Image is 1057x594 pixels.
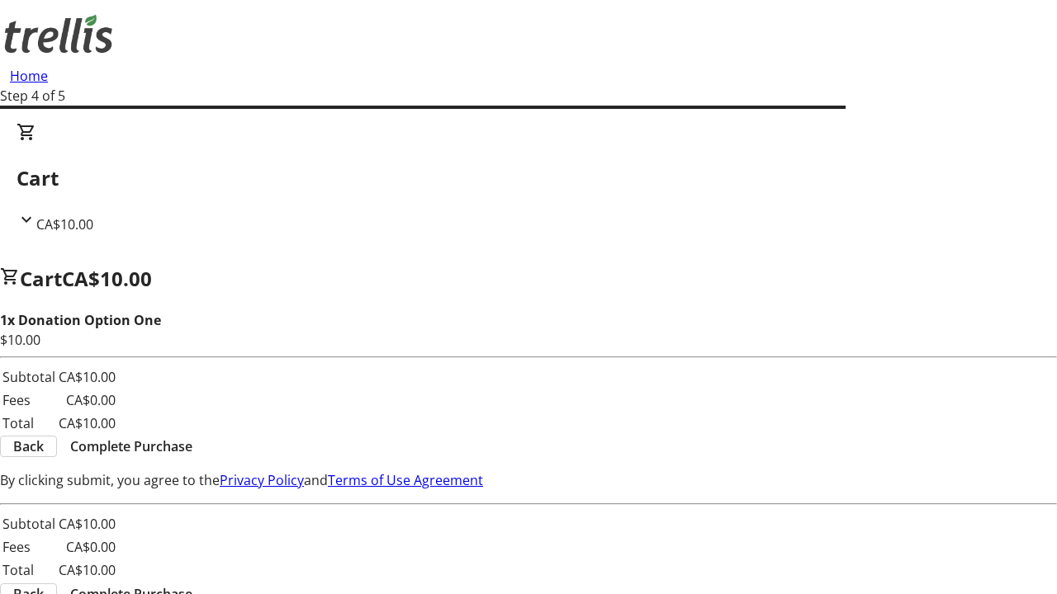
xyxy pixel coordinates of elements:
[2,389,56,411] td: Fees
[328,471,483,489] a: Terms of Use Agreement
[17,122,1040,234] div: CartCA$10.00
[62,265,152,292] span: CA$10.00
[58,513,116,535] td: CA$10.00
[20,265,62,292] span: Cart
[2,366,56,388] td: Subtotal
[13,436,44,456] span: Back
[58,366,116,388] td: CA$10.00
[58,559,116,581] td: CA$10.00
[58,412,116,434] td: CA$10.00
[57,436,206,456] button: Complete Purchase
[2,412,56,434] td: Total
[58,389,116,411] td: CA$0.00
[17,163,1040,193] h2: Cart
[220,471,304,489] a: Privacy Policy
[2,536,56,558] td: Fees
[70,436,192,456] span: Complete Purchase
[2,559,56,581] td: Total
[58,536,116,558] td: CA$0.00
[36,215,93,233] span: CA$10.00
[2,513,56,535] td: Subtotal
